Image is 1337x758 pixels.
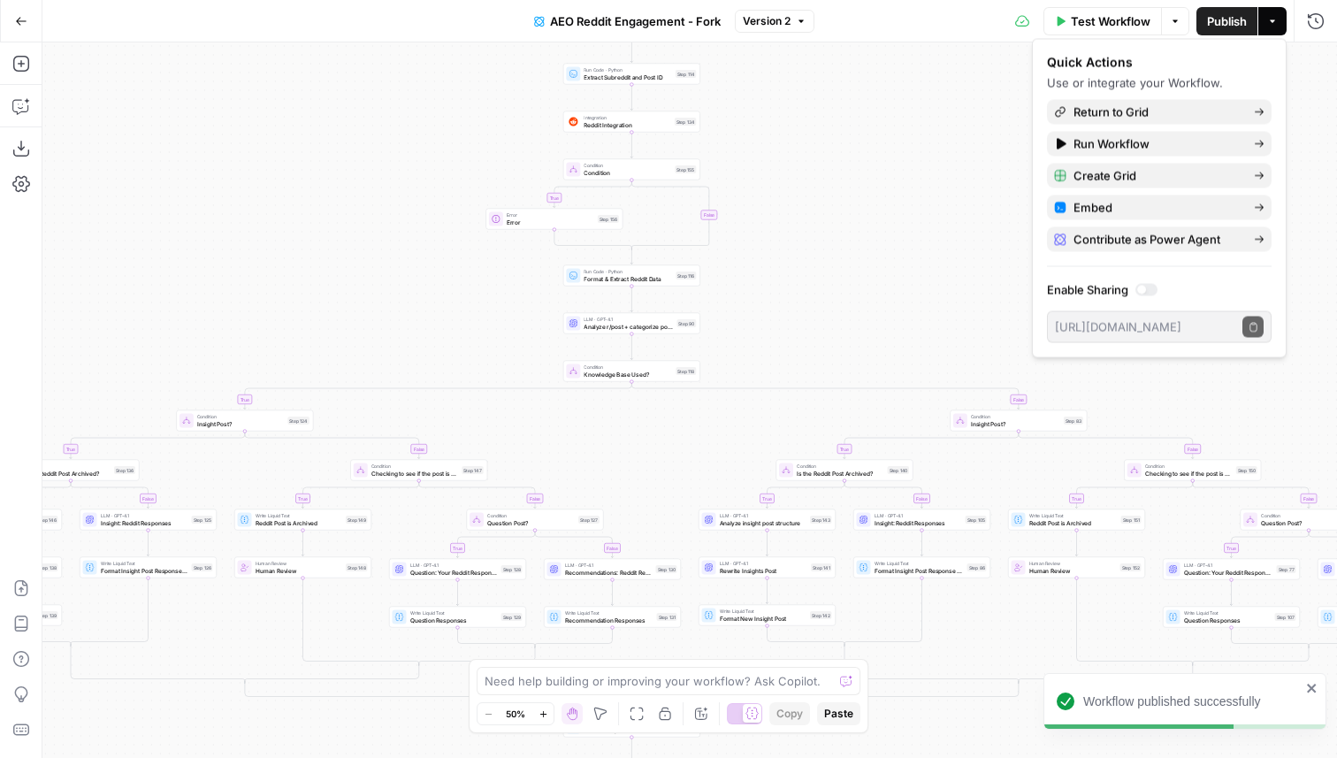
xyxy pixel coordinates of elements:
[101,512,188,519] span: LLM · GPT-4.1
[630,85,633,111] g: Edge from step_114 to step_134
[523,7,731,35] button: AEO Reddit Engagement - Fork
[1073,103,1240,121] span: Return to Grid
[1047,281,1272,299] label: Enable Sharing
[1184,562,1273,569] span: LLM · GPT-4.1
[875,518,962,527] span: Insight: Reddit Responses
[563,313,700,334] div: LLM · GPT-4.1Analyze r/post + categorize post typeStep 90
[176,410,313,432] div: ConditionInsight Post?Step 124
[611,580,614,606] g: Edge from step_130 to step_131
[485,209,623,230] div: ErrorErrorStep 156
[656,565,677,573] div: Step 130
[797,469,884,478] span: Is the Reddit Post Archived?
[1029,512,1118,519] span: Write Liquid Text
[776,460,913,481] div: ConditionIs the Reddit Post Archived?Step 140
[256,518,343,527] span: Reddit Post is Archived
[766,481,844,509] g: Edge from step_140 to step_143
[699,605,836,626] div: Write Liquid TextFormat New Insight PostStep 142
[287,417,309,425] div: Step 124
[302,531,304,556] g: Edge from step_149 to step_148
[243,382,631,410] g: Edge from step_118 to step_124
[37,563,58,571] div: Step 138
[71,481,149,509] g: Edge from step_136 to step_125
[371,469,459,478] span: Checking to see if the post is archived
[743,13,791,29] span: Version 2
[1184,616,1272,624] span: Question Responses
[1184,609,1272,616] span: Write Liquid Text
[544,559,681,580] div: LLM · GPT-4.1Recommendations: Reddit ResponsesStep 130
[1073,167,1240,185] span: Create Grid
[1075,481,1193,509] g: Edge from step_150 to step_151
[921,531,923,556] g: Edge from step_105 to step_86
[507,211,594,218] span: Error
[631,180,709,250] g: Edge from step_155 to step_155-conditional-end
[346,516,368,524] div: Step 149
[676,367,696,375] div: Step 118
[875,566,964,575] span: Format Insight Post Response + Rewrite
[36,516,58,524] div: Step 146
[1047,54,1272,72] div: Quick Actions
[535,628,613,648] g: Edge from step_131 to step_127-conditional-end
[971,419,1060,428] span: Insight Post?
[676,70,697,78] div: Step 114
[302,481,419,509] g: Edge from step_147 to step_149
[197,419,285,428] span: Insight Post?
[507,218,594,226] span: Error
[1193,646,1309,666] g: Edge from step_103-conditional-end to step_150-conditional-end
[1047,76,1223,90] span: Use or integrate your Workflow.
[598,215,619,223] div: Step 156
[1306,681,1318,695] button: close
[256,560,343,567] span: Human Review
[1193,481,1310,509] g: Edge from step_150 to step_103
[1196,7,1257,35] button: Publish
[458,628,536,648] g: Edge from step_129 to step_127-conditional-end
[1073,231,1240,249] span: Contribute as Power Agent
[888,466,910,474] div: Step 140
[875,512,962,519] span: LLM · GPT-4.1
[1075,531,1078,556] g: Edge from step_151 to step_152
[256,566,343,575] span: Human Review
[584,120,671,129] span: Reddit Integration
[584,364,672,371] span: Condition
[1073,135,1240,153] span: Run Workflow
[766,531,768,556] g: Edge from step_143 to step_141
[657,613,677,621] div: Step 131
[769,702,810,725] button: Copy
[768,626,845,647] g: Edge from step_142 to step_140-conditional-end
[1207,12,1247,30] span: Publish
[1275,613,1296,621] div: Step 107
[676,319,696,327] div: Step 90
[350,460,487,481] div: ConditionChecking to see if the post is archivedStep 147
[1064,417,1083,425] div: Step 83
[192,563,213,571] div: Step 126
[1163,559,1300,580] div: LLM · GPT-4.1Question: Your Reddit ResponsesStep 77
[501,613,523,621] div: Step 129
[535,531,614,558] g: Edge from step_127 to step_130
[565,562,653,569] span: LLM · GPT-4.1
[811,563,832,571] div: Step 141
[584,162,671,169] span: Condition
[410,616,498,624] span: Question Responses
[853,509,990,531] div: LLM · GPT-4.1Insight: Reddit ResponsesStep 105
[410,562,498,569] span: LLM · GPT-4.1
[565,568,653,577] span: Recommendations: Reddit Responses
[967,563,987,571] div: Step 86
[114,466,135,474] div: Step 136
[735,10,814,33] button: Version 2
[844,644,1019,684] g: Edge from step_140-conditional-end to step_83-conditional-end
[584,168,671,177] span: Condition
[1029,518,1118,527] span: Reddit Post is Archived
[797,463,884,470] span: Condition
[245,663,419,684] g: Edge from step_147-conditional-end to step_124-conditional-end
[1120,563,1142,571] div: Step 152
[1083,693,1301,710] div: Workflow published successfully
[563,265,700,287] div: Run Code · PythonFormat & Extract Reddit DataStep 116
[501,565,523,573] div: Step 128
[245,432,420,459] g: Edge from step_124 to step_147
[192,516,213,524] div: Step 125
[506,707,525,721] span: 50%
[1145,469,1233,478] span: Checking to see if the post is archived
[1184,568,1273,577] span: Question: Your Reddit Responses
[675,165,696,173] div: Step 155
[234,509,371,531] div: Write Liquid TextReddit Post is ArchivedStep 149
[101,560,188,567] span: Write Liquid Text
